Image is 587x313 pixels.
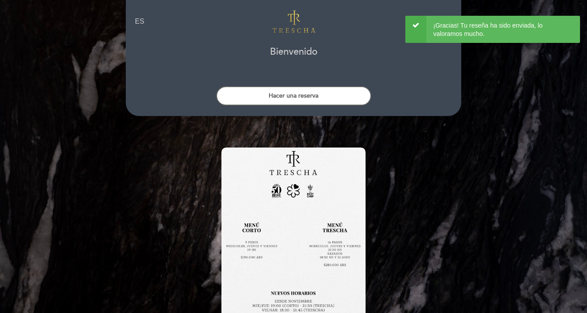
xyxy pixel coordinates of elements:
a: Trescha [239,10,348,34]
h1: Bienvenido [270,47,318,57]
div: ¡Gracias! Tu reseña ha sido enviada, lo valoramos mucho. [405,16,580,43]
button: person [442,15,452,28]
button: × [575,16,578,21]
i: person [442,15,452,25]
button: Hacer una reserva [216,86,371,106]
